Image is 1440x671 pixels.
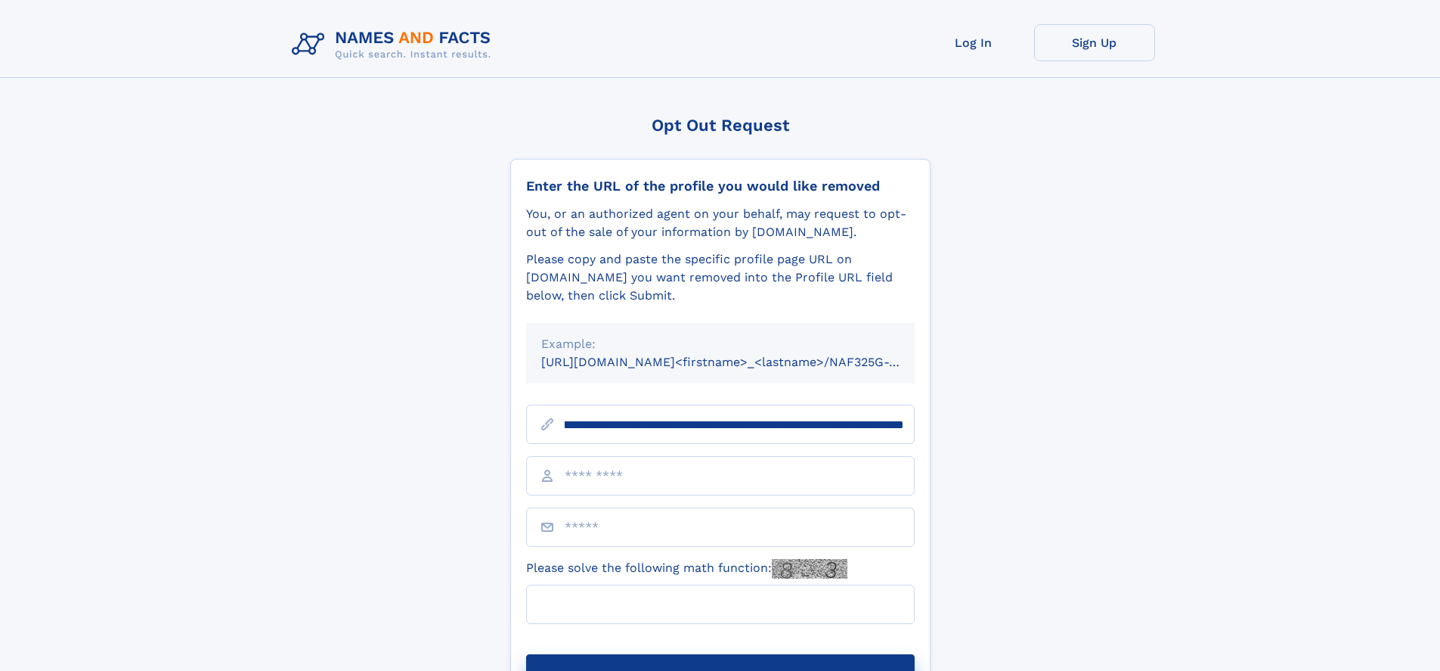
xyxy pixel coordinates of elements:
[1034,24,1155,61] a: Sign Up
[286,24,503,65] img: Logo Names and Facts
[510,116,931,135] div: Opt Out Request
[541,335,900,353] div: Example:
[526,178,915,194] div: Enter the URL of the profile you would like removed
[526,559,847,579] label: Please solve the following math function:
[526,205,915,241] div: You, or an authorized agent on your behalf, may request to opt-out of the sale of your informatio...
[526,250,915,305] div: Please copy and paste the specific profile page URL on [DOMAIN_NAME] you want removed into the Pr...
[913,24,1034,61] a: Log In
[541,355,943,369] small: [URL][DOMAIN_NAME]<firstname>_<lastname>/NAF325G-xxxxxxxx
